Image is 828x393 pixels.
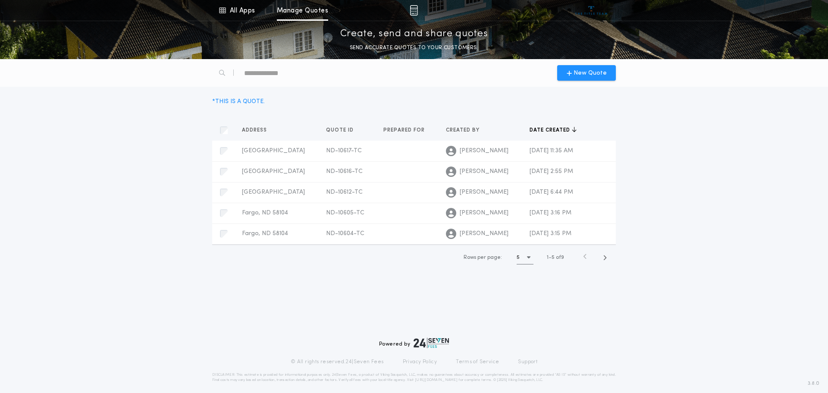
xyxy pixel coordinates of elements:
button: New Quote [557,65,616,81]
p: DISCLAIMER: This estimate is provided for informational purposes only. 24|Seven Fees, a product o... [212,372,616,383]
img: vs-icon [575,6,608,15]
span: [PERSON_NAME] [460,188,508,197]
span: [GEOGRAPHIC_DATA] [242,189,305,195]
span: [DATE] 11:35 AM [530,148,573,154]
a: Terms of Service [456,358,499,365]
span: [DATE] 3:15 PM [530,230,571,237]
span: [DATE] 2:55 PM [530,168,573,175]
span: [GEOGRAPHIC_DATA] [242,168,305,175]
span: New Quote [574,69,607,78]
span: Created by [446,127,481,134]
span: ND-10612-TC [326,189,363,195]
div: Powered by [379,338,449,348]
p: Create, send and share quotes [340,27,488,41]
span: 1 [547,255,549,260]
span: Date created [530,127,572,134]
span: ND-10616-TC [326,168,363,175]
span: Prepared for [383,127,427,134]
button: 5 [517,251,533,264]
p: SEND ACCURATE QUOTES TO YOUR CUSTOMERS. [350,44,478,52]
img: logo [414,338,449,348]
span: [PERSON_NAME] [460,147,508,155]
button: Quote ID [326,126,360,135]
span: ND-10617-TC [326,148,362,154]
span: of 9 [556,254,564,261]
span: Fargo, ND 58104 [242,230,288,237]
span: ND-10605-TC [326,210,364,216]
span: [PERSON_NAME] [460,209,508,217]
span: [GEOGRAPHIC_DATA] [242,148,305,154]
span: Rows per page: [464,255,502,260]
span: [PERSON_NAME] [460,230,508,238]
span: [PERSON_NAME] [460,167,508,176]
a: Privacy Policy [403,358,437,365]
span: Address [242,127,269,134]
span: ND-10604-TC [326,230,364,237]
span: 3.8.0 [808,380,819,387]
div: * THIS IS A QUOTE. [212,97,265,106]
span: Fargo, ND 58104 [242,210,288,216]
h1: 5 [517,253,520,262]
a: Support [518,358,537,365]
img: img [410,5,418,16]
button: Date created [530,126,577,135]
span: 5 [552,255,555,260]
a: [URL][DOMAIN_NAME] [415,378,458,382]
span: Quote ID [326,127,355,134]
span: [DATE] 6:44 PM [530,189,573,195]
span: [DATE] 3:16 PM [530,210,571,216]
button: Address [242,126,273,135]
button: Created by [446,126,486,135]
p: © All rights reserved. 24|Seven Fees [291,358,384,365]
